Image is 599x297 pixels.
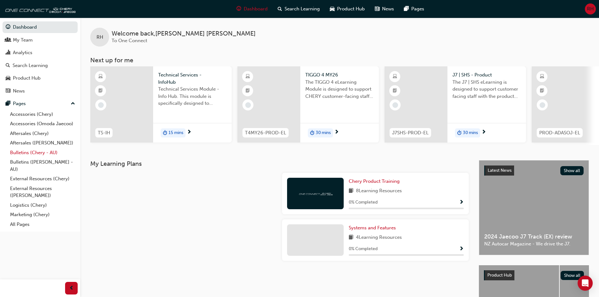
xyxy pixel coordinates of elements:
span: J7SHS-PROD-EL [392,129,429,137]
span: PROD-ADASOJ-EL [539,129,580,137]
span: learningResourceType_ELEARNING-icon [393,73,397,81]
a: Bulletins (Chery - AU) [8,148,78,158]
span: 15 mins [169,129,183,137]
span: guage-icon [6,25,10,30]
a: Logistics (Chery) [8,200,78,210]
a: Product HubShow all [484,270,584,280]
button: Pages [3,98,78,109]
span: Product Hub [487,272,512,278]
span: To One Connect [112,38,147,43]
span: 30 mins [316,129,331,137]
img: oneconnect [298,190,333,196]
span: guage-icon [236,5,241,13]
span: 0 % Completed [349,245,378,253]
span: Technical Services - InfoHub [158,71,227,86]
span: booktick-icon [246,87,250,95]
div: Search Learning [13,62,48,69]
span: J7 | SHS - Product [452,71,521,79]
span: duration-icon [163,129,167,137]
span: search-icon [6,63,10,69]
span: learningResourceType_ELEARNING-icon [98,73,103,81]
span: News [382,5,394,13]
a: Accessories (Omoda Jaecoo) [8,119,78,129]
div: Open Intercom Messenger [578,276,593,291]
button: Show all [560,166,584,175]
h3: Next up for me [80,57,599,64]
div: Analytics [13,49,32,56]
span: car-icon [6,76,10,81]
a: External Resources (Chery) [8,174,78,184]
div: Pages [13,100,26,107]
span: next-icon [481,130,486,135]
a: Aftersales (Chery) [8,129,78,138]
a: car-iconProduct Hub [325,3,370,15]
h3: My Learning Plans [90,160,469,167]
span: next-icon [187,130,191,135]
span: T4MY26-PROD-EL [245,129,286,137]
a: Marketing (Chery) [8,210,78,220]
a: News [3,85,78,97]
span: learningRecordVerb_NONE-icon [540,102,545,108]
span: NZ Autocar Magazine - We drive the J7. [484,240,584,248]
span: next-icon [334,130,339,135]
span: car-icon [330,5,335,13]
span: Technical Services Module - Info Hub. This module is specifically designed to address the require... [158,86,227,107]
span: pages-icon [404,5,409,13]
span: 2024 Jaecoo J7 Track (EX) review [484,233,584,240]
a: Analytics [3,47,78,59]
a: Search Learning [3,60,78,71]
a: J7SHS-PROD-ELJ7 | SHS - ProductThe J7 | SHS eLearning is designed to support customer facing staf... [385,66,526,143]
span: learningRecordVerb_NONE-icon [392,102,398,108]
a: guage-iconDashboard [231,3,273,15]
span: Dashboard [244,5,268,13]
a: All Pages [8,220,78,229]
span: book-icon [349,187,353,195]
a: Aftersales ([PERSON_NAME]) [8,138,78,148]
a: Latest NewsShow all2024 Jaecoo J7 Track (EX) reviewNZ Autocar Magazine - We drive the J7. [479,160,589,255]
div: News [13,87,25,95]
span: Search Learning [285,5,320,13]
a: TS-IHTechnical Services - InfoHubTechnical Services Module - Info Hub. This module is specificall... [90,66,232,143]
button: Show Progress [459,245,464,253]
span: Welcome back , [PERSON_NAME] [PERSON_NAME] [112,30,256,37]
span: RH [587,5,594,13]
span: Show Progress [459,200,464,205]
img: oneconnect [3,3,75,15]
span: 8 Learning Resources [356,187,402,195]
span: Systems and Features [349,225,396,231]
span: learningResourceType_ELEARNING-icon [246,73,250,81]
span: search-icon [278,5,282,13]
span: prev-icon [69,284,74,292]
span: Show Progress [459,246,464,252]
button: DashboardMy TeamAnalyticsSearch LearningProduct HubNews [3,20,78,98]
a: Product Hub [3,72,78,84]
span: news-icon [6,88,10,94]
span: 30 mins [463,129,478,137]
button: Show all [561,271,584,280]
span: learningRecordVerb_NONE-icon [245,102,251,108]
span: booktick-icon [98,87,103,95]
span: Product Hub [337,5,365,13]
span: Chery Product Training [349,178,400,184]
span: TS-IH [98,129,110,137]
span: pages-icon [6,101,10,107]
span: booktick-icon [540,87,544,95]
div: Product Hub [13,75,41,82]
span: learningResourceType_ELEARNING-icon [540,73,544,81]
button: Show Progress [459,199,464,206]
span: Latest News [488,168,512,173]
span: duration-icon [457,129,462,137]
span: Pages [411,5,424,13]
span: The J7 | SHS eLearning is designed to support customer facing staff with the product and sales in... [452,79,521,100]
button: RH [585,3,596,14]
a: news-iconNews [370,3,399,15]
span: news-icon [375,5,380,13]
span: learningRecordVerb_NONE-icon [98,102,104,108]
span: booktick-icon [393,87,397,95]
a: Dashboard [3,21,78,33]
a: Systems and Features [349,224,398,232]
div: My Team [13,36,33,44]
span: 4 Learning Resources [356,234,402,242]
span: TIGGO 4 MY26 [305,71,374,79]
